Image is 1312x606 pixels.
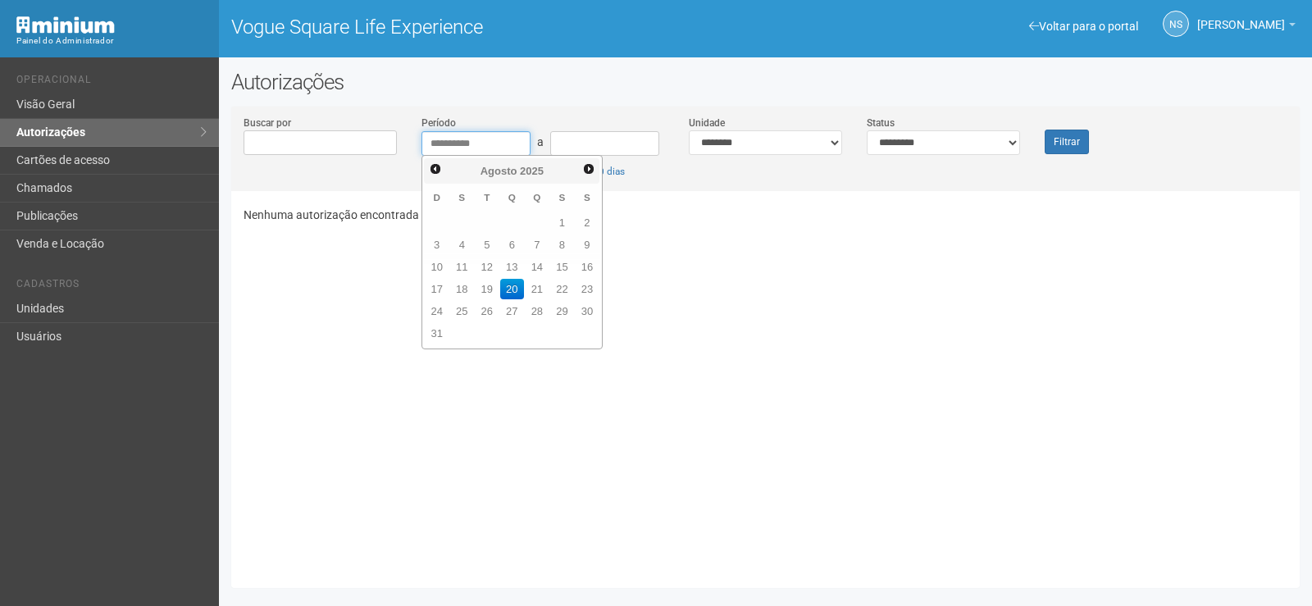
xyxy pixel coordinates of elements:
a: 24 [425,301,449,321]
a: 9 [576,235,599,255]
a: 18 [450,279,474,299]
span: Terça [484,192,490,203]
a: Voltar para o portal [1029,20,1138,33]
a: 26 [476,301,499,321]
a: NS [1163,11,1189,37]
a: 8 [550,235,574,255]
a: 30 [576,301,599,321]
label: Status [867,116,895,130]
p: Nenhuma autorização encontrada [244,207,1287,222]
a: 4 [450,235,474,255]
a: [PERSON_NAME] [1197,21,1296,34]
a: 29 [550,301,574,321]
a: 7 [526,235,549,255]
span: a [537,135,544,148]
span: Quinta [533,192,540,203]
span: Segunda [458,192,465,203]
a: 11 [450,257,474,277]
a: 22 [550,279,574,299]
a: 3 [425,235,449,255]
span: Sexta [558,192,565,203]
a: 30 dias [593,166,625,177]
a: 20 [500,279,524,299]
h1: Vogue Square Life Experience [231,16,754,38]
span: Quarta [508,192,516,203]
a: 10 [425,257,449,277]
a: 25 [450,301,474,321]
a: 21 [526,279,549,299]
img: Minium [16,16,115,34]
li: Operacional [16,74,207,91]
button: Filtrar [1045,130,1089,154]
a: 12 [476,257,499,277]
span: Próximo [582,162,595,175]
h2: Autorizações [231,70,1300,94]
a: 2 [576,212,599,233]
span: Agosto [481,165,517,177]
span: Domingo [434,192,440,203]
a: 31 [425,323,449,344]
div: Painel do Administrador [16,34,207,48]
a: 15 [550,257,574,277]
a: Anterior [426,160,444,179]
li: Cadastros [16,278,207,295]
a: 13 [500,257,524,277]
span: Nicolle Silva [1197,2,1285,31]
label: Buscar por [244,116,291,130]
a: 5 [476,235,499,255]
a: 19 [476,279,499,299]
span: Anterior [429,162,442,175]
a: 27 [500,301,524,321]
label: Período [421,116,456,130]
a: 16 [576,257,599,277]
span: 2025 [520,165,544,177]
a: 6 [500,235,524,255]
a: 1 [550,212,574,233]
a: Próximo [579,160,598,179]
label: Unidade [689,116,725,130]
a: 17 [425,279,449,299]
span: Sábado [584,192,590,203]
a: 23 [576,279,599,299]
a: 28 [526,301,549,321]
a: 14 [526,257,549,277]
